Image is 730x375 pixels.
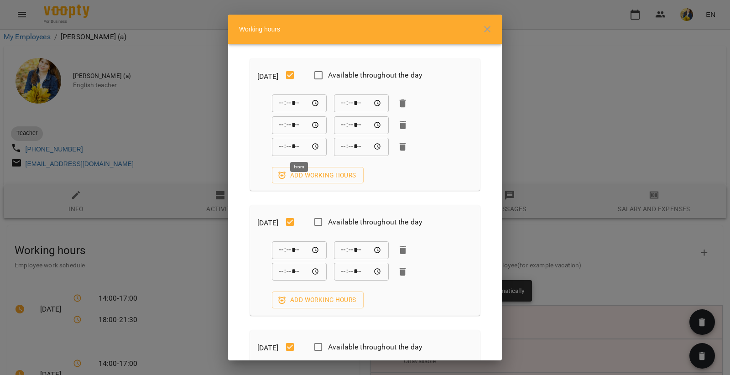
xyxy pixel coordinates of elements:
[328,217,422,228] span: Available throughout the day
[328,342,422,353] span: Available throughout the day
[272,241,327,259] div: From
[334,116,389,134] div: To
[396,118,410,132] button: Delete
[328,70,422,81] span: Available throughout the day
[257,342,278,354] h6: [DATE]
[228,15,502,44] div: Working hours
[272,167,364,183] button: Add working hours
[334,263,389,281] div: To
[279,170,356,181] span: Add working hours
[334,94,389,113] div: To
[272,263,327,281] div: From
[396,140,410,154] button: Delete
[396,265,410,279] button: Delete
[334,241,389,259] div: To
[396,243,410,257] button: Delete
[272,94,327,113] div: From
[257,70,278,83] h6: [DATE]
[396,97,410,110] button: Delete
[257,217,278,229] h6: [DATE]
[334,138,389,156] div: To
[272,292,364,308] button: Add working hours
[279,294,356,305] span: Add working hours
